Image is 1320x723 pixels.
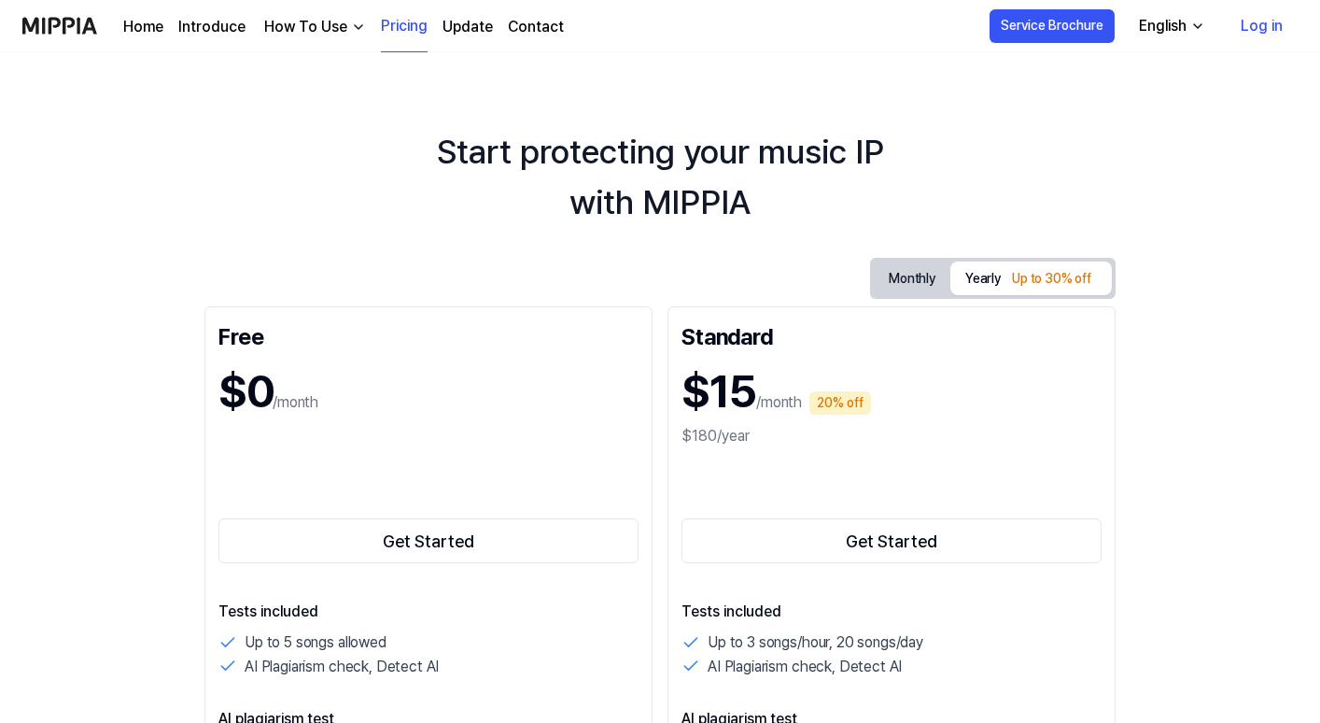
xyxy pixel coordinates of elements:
[950,262,1112,295] button: Yearly
[245,655,439,679] p: AI Plagiarism check, Detect AI
[990,9,1115,43] button: Service Brochure
[178,16,246,38] a: Introduce
[260,16,366,38] button: How To Use
[351,20,366,35] img: down
[245,631,386,655] p: Up to 5 songs allowed
[218,358,273,425] h1: $0
[809,391,871,415] div: 20% off
[681,425,1102,447] div: $180/year
[681,358,756,425] h1: $15
[218,515,639,567] a: Get Started
[218,518,639,563] button: Get Started
[260,16,351,38] div: How To Use
[508,16,564,38] a: Contact
[681,518,1102,563] button: Get Started
[218,601,639,623] p: Tests included
[1135,15,1190,37] div: English
[218,320,639,350] div: Free
[874,262,950,296] button: Monthly
[756,391,802,414] p: /month
[442,16,493,38] a: Update
[708,655,902,679] p: AI Plagiarism check, Detect AI
[681,515,1102,567] a: Get Started
[708,631,923,655] p: Up to 3 songs/hour, 20 songs/day
[1006,265,1097,293] div: Up to 30% off
[381,1,428,52] a: Pricing
[681,320,1102,350] div: Standard
[1124,7,1216,45] button: English
[681,601,1102,623] p: Tests included
[273,391,318,414] p: /month
[123,16,163,38] a: Home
